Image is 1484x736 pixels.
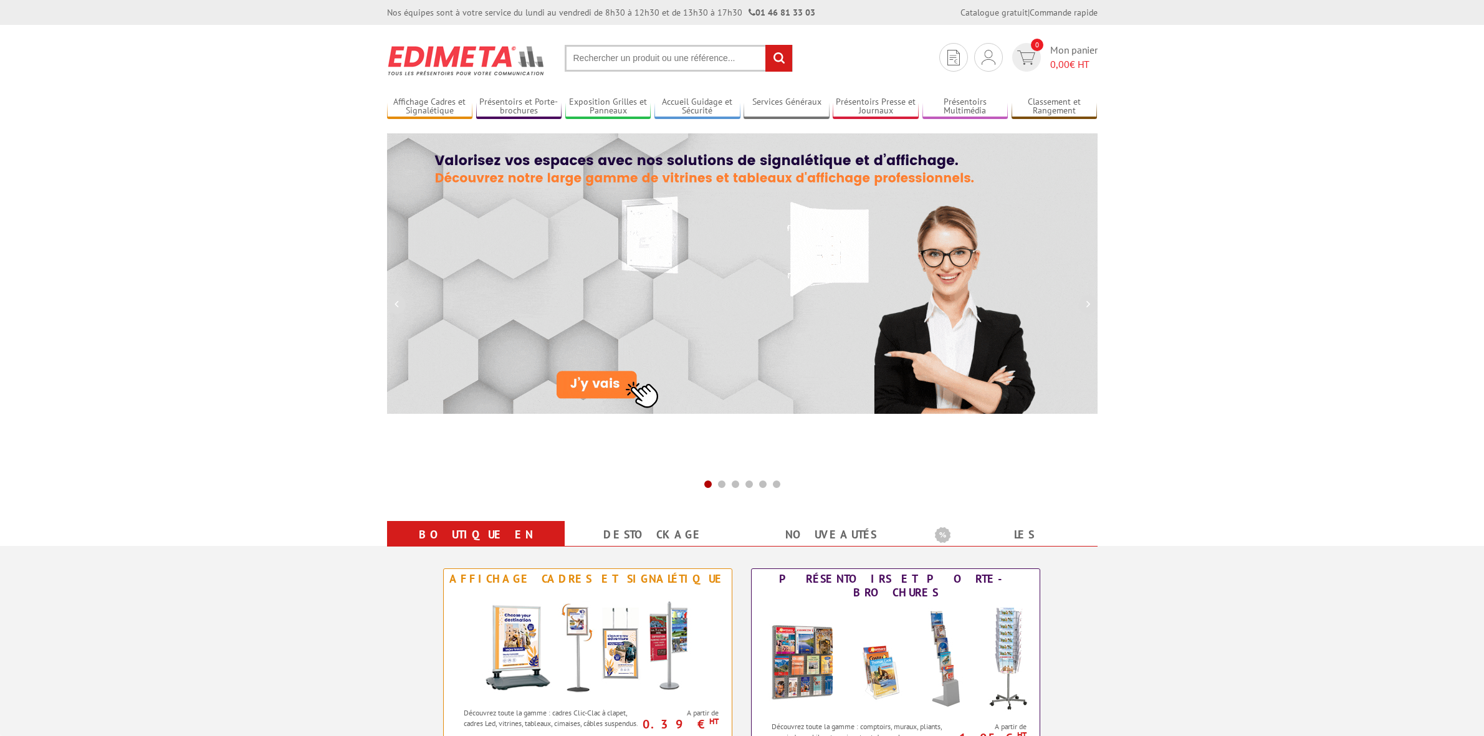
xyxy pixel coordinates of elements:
a: devis rapide 0 Mon panier 0,00€ HT [1009,43,1098,72]
div: Présentoirs et Porte-brochures [755,572,1036,600]
a: Boutique en ligne [402,523,550,568]
span: 0,00 [1050,58,1070,70]
img: devis rapide [947,50,960,65]
a: Affichage Cadres et Signalétique [387,97,473,117]
img: Présentoir, panneau, stand - Edimeta - PLV, affichage, mobilier bureau, entreprise [387,37,546,84]
div: Nos équipes sont à votre service du lundi au vendredi de 8h30 à 12h30 et de 13h30 à 17h30 [387,6,815,19]
span: A partir de [953,722,1027,732]
a: Exposition Grilles et Panneaux [565,97,651,117]
p: Découvrez toute la gamme : cadres Clic-Clac à clapet, cadres Led, vitrines, tableaux, cimaises, c... [464,707,641,729]
a: Présentoirs et Porte-brochures [476,97,562,117]
span: 0 [1031,39,1043,51]
a: Présentoirs Multimédia [922,97,1008,117]
a: Les promotions [935,523,1083,568]
strong: 01 46 81 33 03 [749,7,815,18]
a: Destockage [580,523,727,546]
a: nouveautés [757,523,905,546]
span: Mon panier [1050,43,1098,72]
input: rechercher [765,45,792,72]
input: Rechercher un produit ou une référence... [565,45,793,72]
a: Présentoirs Presse et Journaux [833,97,919,117]
a: Services Généraux [744,97,830,117]
a: Catalogue gratuit [960,7,1028,18]
p: 0.39 € [639,720,719,728]
a: Classement et Rangement [1012,97,1098,117]
sup: HT [709,716,719,727]
img: Présentoirs et Porte-brochures [759,603,1033,715]
b: Les promotions [935,523,1091,548]
a: Accueil Guidage et Sécurité [654,97,740,117]
div: | [960,6,1098,19]
a: Commande rapide [1030,7,1098,18]
img: devis rapide [982,50,995,65]
div: Affichage Cadres et Signalétique [447,572,729,586]
span: A partir de [645,708,719,718]
img: devis rapide [1017,50,1035,65]
span: € HT [1050,57,1098,72]
img: Affichage Cadres et Signalétique [472,589,703,701]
